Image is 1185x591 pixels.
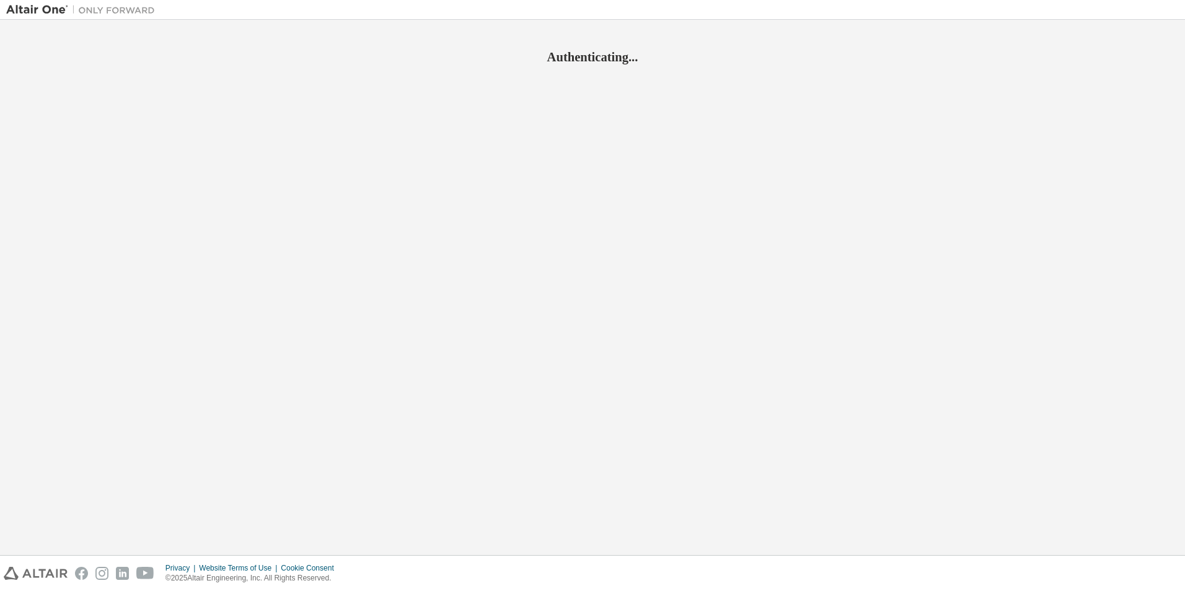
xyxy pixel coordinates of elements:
[95,567,108,580] img: instagram.svg
[6,4,161,16] img: Altair One
[199,563,281,573] div: Website Terms of Use
[4,567,68,580] img: altair_logo.svg
[165,573,341,584] p: © 2025 Altair Engineering, Inc. All Rights Reserved.
[6,49,1179,65] h2: Authenticating...
[75,567,88,580] img: facebook.svg
[136,567,154,580] img: youtube.svg
[165,563,199,573] div: Privacy
[281,563,341,573] div: Cookie Consent
[116,567,129,580] img: linkedin.svg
